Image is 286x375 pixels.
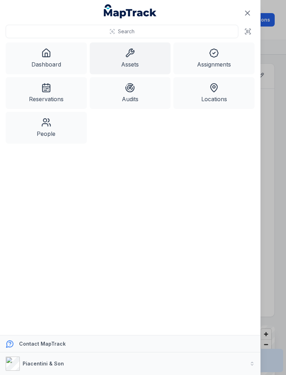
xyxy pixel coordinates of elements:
[6,112,87,144] a: People
[173,42,255,74] a: Assignments
[173,77,255,109] a: Locations
[104,4,157,18] a: MapTrack
[19,341,66,347] strong: Contact MapTrack
[240,6,255,21] button: Close navigation
[6,25,238,38] button: Search
[6,77,87,109] a: Reservations
[90,77,171,109] a: Audits
[90,42,171,74] a: Assets
[6,42,87,74] a: Dashboard
[118,28,135,35] span: Search
[23,360,64,367] strong: Piacentini & Son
